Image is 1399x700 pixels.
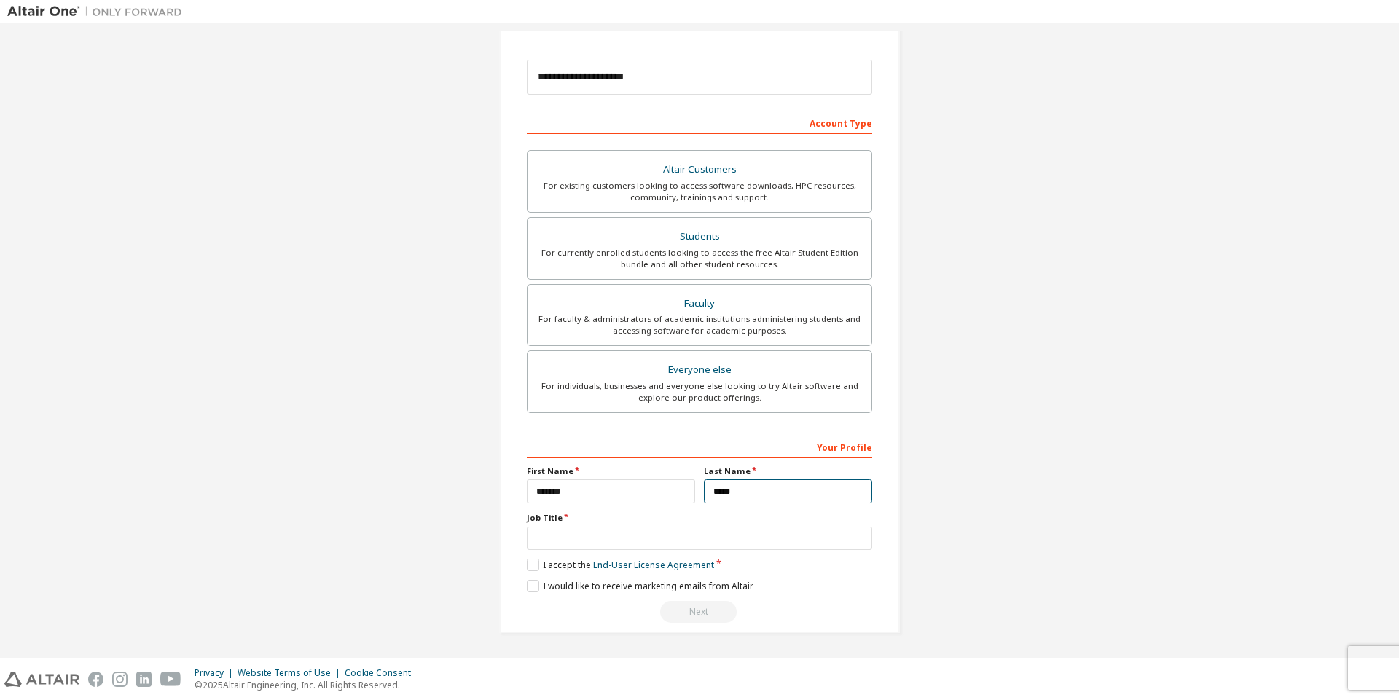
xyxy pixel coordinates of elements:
[536,380,863,404] div: For individuals, businesses and everyone else looking to try Altair software and explore our prod...
[527,559,714,571] label: I accept the
[195,667,238,679] div: Privacy
[195,679,420,691] p: © 2025 Altair Engineering, Inc. All Rights Reserved.
[527,435,872,458] div: Your Profile
[536,227,863,247] div: Students
[527,512,872,524] label: Job Title
[88,672,103,687] img: facebook.svg
[536,180,863,203] div: For existing customers looking to access software downloads, HPC resources, community, trainings ...
[7,4,189,19] img: Altair One
[536,360,863,380] div: Everyone else
[4,672,79,687] img: altair_logo.svg
[527,111,872,134] div: Account Type
[345,667,420,679] div: Cookie Consent
[527,601,872,623] div: Read and acccept EULA to continue
[704,465,872,477] label: Last Name
[238,667,345,679] div: Website Terms of Use
[112,672,128,687] img: instagram.svg
[536,160,863,180] div: Altair Customers
[593,559,714,571] a: End-User License Agreement
[527,465,695,477] label: First Name
[160,672,181,687] img: youtube.svg
[536,313,863,337] div: For faculty & administrators of academic institutions administering students and accessing softwa...
[527,580,753,592] label: I would like to receive marketing emails from Altair
[536,247,863,270] div: For currently enrolled students looking to access the free Altair Student Edition bundle and all ...
[536,294,863,314] div: Faculty
[136,672,152,687] img: linkedin.svg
